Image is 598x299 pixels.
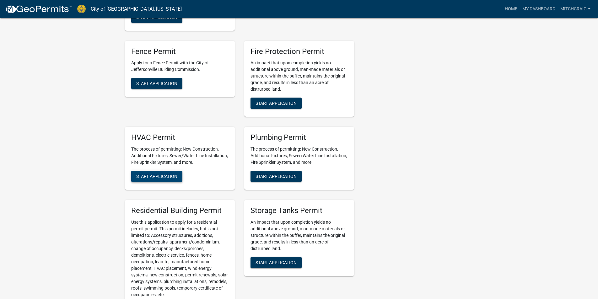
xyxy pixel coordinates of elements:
button: Start Application [251,98,302,109]
button: Start Application [251,257,302,268]
p: Apply for a Fence Permit with the City of Jeffersonville Building Commission. [131,60,229,73]
button: Start Application [251,171,302,182]
h5: HVAC Permit [131,133,229,142]
p: Use this application to apply for a residential permit permit. This permit includes, but is not l... [131,219,229,298]
button: Start Application [131,78,182,89]
h5: Fire Protection Permit [251,47,348,56]
span: Start Application [136,14,177,19]
span: Start Application [256,260,297,265]
img: City of Jeffersonville, Indiana [77,5,86,13]
h5: Fence Permit [131,47,229,56]
a: mitchcraig [558,3,593,15]
span: Start Application [136,174,177,179]
h5: Storage Tanks Permit [251,206,348,215]
h5: Residential Building Permit [131,206,229,215]
p: The process of permitting: New Construction, Additional Fixtures, Sewer/Water Line Installation, ... [131,146,229,166]
a: My Dashboard [520,3,558,15]
span: Start Application [256,174,297,179]
p: An impact that upon completion yields no additional above ground, man-made materials or structure... [251,60,348,93]
p: An impact that upon completion yields no additional above ground, man-made materials or structure... [251,219,348,252]
a: Home [502,3,520,15]
a: City of [GEOGRAPHIC_DATA], [US_STATE] [91,4,182,14]
button: Start Application [131,12,182,23]
button: Start Application [131,171,182,182]
p: The process of permitting: New Construction, Additional Fixtures, Sewer/Water Line Installation, ... [251,146,348,166]
span: Start Application [136,81,177,86]
span: Start Application [256,101,297,106]
h5: Plumbing Permit [251,133,348,142]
